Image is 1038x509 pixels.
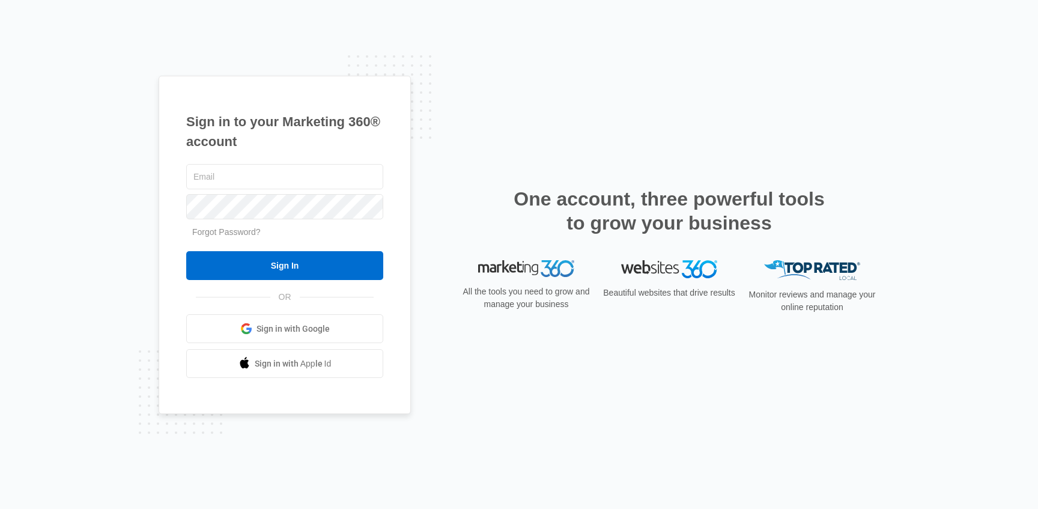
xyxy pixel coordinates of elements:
h1: Sign in to your Marketing 360® account [186,112,383,151]
a: Sign in with Google [186,314,383,343]
span: Sign in with Google [256,323,330,335]
input: Sign In [186,251,383,280]
a: Sign in with Apple Id [186,349,383,378]
span: OR [270,291,300,303]
p: All the tools you need to grow and manage your business [459,285,593,311]
img: Websites 360 [621,260,717,278]
input: Email [186,164,383,189]
p: Beautiful websites that drive results [602,287,736,299]
p: Monitor reviews and manage your online reputation [745,288,879,314]
h2: One account, three powerful tools to grow your business [510,187,828,235]
span: Sign in with Apple Id [255,358,332,370]
a: Forgot Password? [192,227,261,237]
img: Marketing 360 [478,260,574,277]
img: Top Rated Local [764,260,860,280]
